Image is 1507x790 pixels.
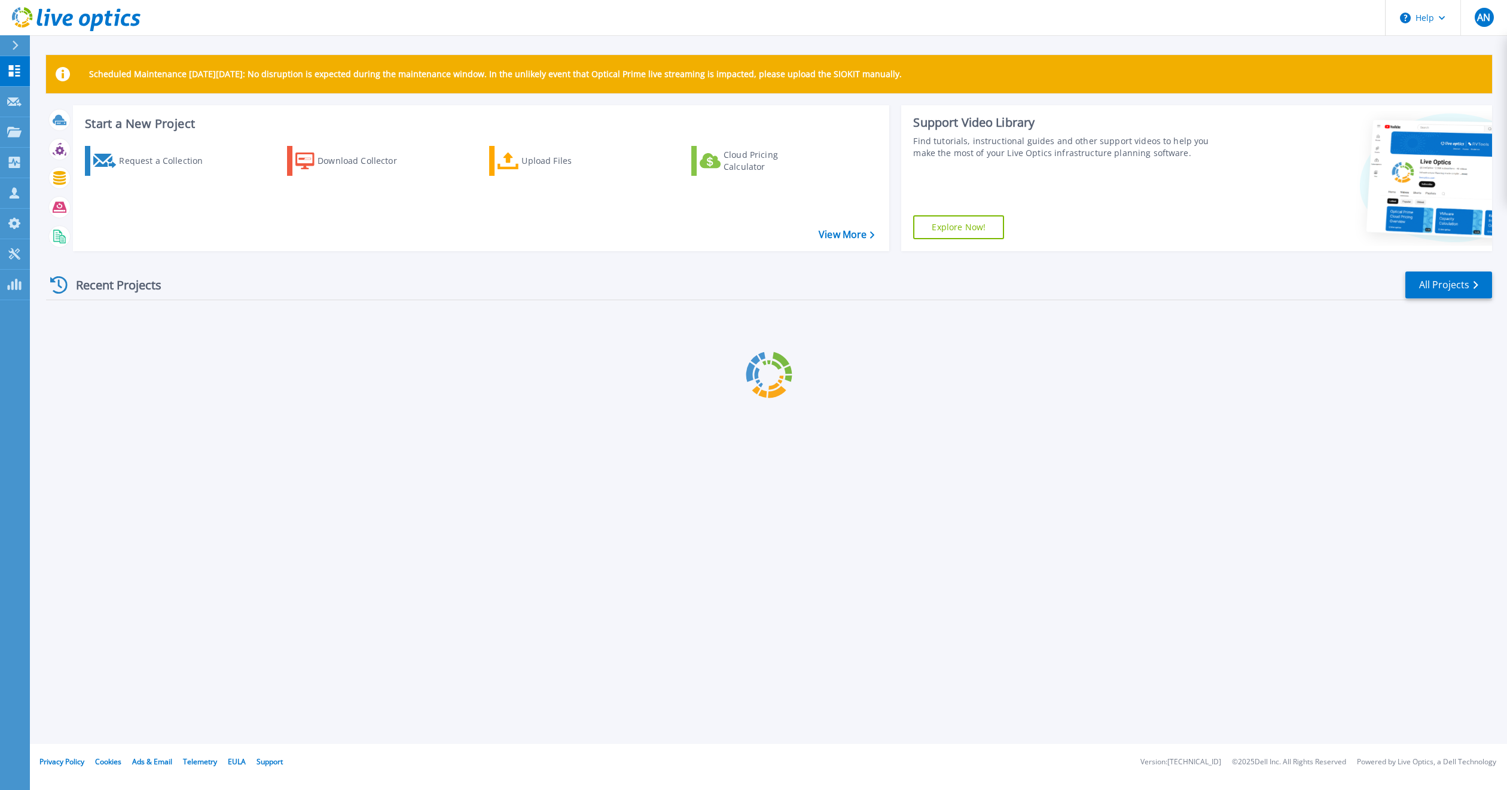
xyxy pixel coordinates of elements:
a: Request a Collection [85,146,218,176]
li: Powered by Live Optics, a Dell Technology [1357,758,1496,766]
div: Upload Files [521,149,617,173]
a: View More [819,229,874,240]
a: Telemetry [183,757,217,767]
h3: Start a New Project [85,117,874,130]
a: Download Collector [287,146,420,176]
a: EULA [228,757,246,767]
a: Explore Now! [913,215,1004,239]
a: Privacy Policy [39,757,84,767]
div: Recent Projects [46,270,178,300]
div: Support Video Library [913,115,1218,130]
a: Upload Files [489,146,623,176]
li: © 2025 Dell Inc. All Rights Reserved [1232,758,1346,766]
a: Ads & Email [132,757,172,767]
a: All Projects [1405,272,1492,298]
a: Cookies [95,757,121,767]
div: Cloud Pricing Calculator [724,149,819,173]
a: Cloud Pricing Calculator [691,146,825,176]
li: Version: [TECHNICAL_ID] [1140,758,1221,766]
div: Download Collector [318,149,413,173]
p: Scheduled Maintenance [DATE][DATE]: No disruption is expected during the maintenance window. In t... [89,69,902,79]
div: Find tutorials, instructional guides and other support videos to help you make the most of your L... [913,135,1218,159]
div: Request a Collection [119,149,215,173]
span: AN [1477,13,1490,22]
a: Support [257,757,283,767]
